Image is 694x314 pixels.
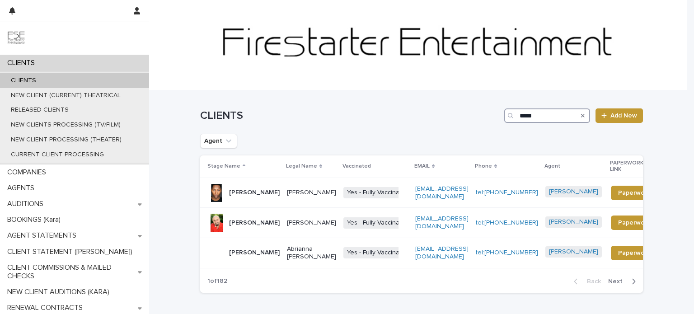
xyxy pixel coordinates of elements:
p: AGENT STATEMENTS [4,231,84,240]
p: [PERSON_NAME] [229,249,280,257]
a: tel:[PHONE_NUMBER] [476,189,538,196]
a: Paperwork [611,216,657,230]
p: Stage Name [207,161,240,171]
a: Paperwork [611,246,657,260]
a: [EMAIL_ADDRESS][DOMAIN_NAME] [415,186,469,200]
span: Yes - Fully Vaccinated [343,247,413,258]
input: Search [504,108,590,123]
p: CLIENT STATEMENT ([PERSON_NAME]) [4,248,140,256]
span: Yes - Fully Vaccinated [343,187,413,198]
img: 9JgRvJ3ETPGCJDhvPVA5 [7,29,25,47]
p: BOOKINGS (Kara) [4,216,68,224]
p: NEW CLIENT AUDITIONS (KARA) [4,288,117,296]
span: Next [608,278,628,285]
p: [PERSON_NAME] [229,189,280,197]
p: AGENTS [4,184,42,192]
h1: CLIENTS [200,109,501,122]
p: Abrianna [PERSON_NAME] [287,245,336,261]
span: Add New [610,112,637,119]
a: tel:[PHONE_NUMBER] [476,220,538,226]
p: COMPANIES [4,168,53,177]
a: [EMAIL_ADDRESS][DOMAIN_NAME] [415,216,469,230]
p: 1 of 182 [200,270,234,292]
p: Vaccinated [342,161,371,171]
span: Yes - Fully Vaccinated [343,217,413,229]
p: Legal Name [286,161,317,171]
p: NEW CLIENT PROCESSING (THEATER) [4,136,129,144]
p: EMAIL [414,161,430,171]
a: [PERSON_NAME] [549,248,598,256]
p: CLIENT COMMISSIONS & MAILED CHECKS [4,263,138,281]
span: Paperwork [618,250,650,256]
p: [PERSON_NAME] [229,219,280,227]
p: CLIENTS [4,59,42,67]
p: Phone [475,161,492,171]
p: [PERSON_NAME] [287,219,336,227]
a: tel:[PHONE_NUMBER] [476,249,538,256]
span: Back [581,278,601,285]
p: NEW CLIENT (CURRENT) THEATRICAL [4,92,128,99]
p: AUDITIONS [4,200,51,208]
button: Back [567,277,605,286]
tr: [PERSON_NAME][PERSON_NAME]Yes - Fully Vaccinated[EMAIL_ADDRESS][DOMAIN_NAME]tel:[PHONE_NUMBER][PE... [200,178,672,208]
p: RENEWAL CONTRACTS [4,304,90,312]
a: [PERSON_NAME] [549,188,598,196]
a: Add New [596,108,643,123]
a: Paperwork [611,186,657,200]
span: Paperwork [618,190,650,196]
p: PAPERWORK LINK [610,158,652,175]
button: Next [605,277,643,286]
p: NEW CLIENTS PROCESSING (TV/FILM) [4,121,128,129]
tr: [PERSON_NAME]Abrianna [PERSON_NAME]Yes - Fully Vaccinated[EMAIL_ADDRESS][DOMAIN_NAME]tel:[PHONE_N... [200,238,672,268]
p: CLIENTS [4,77,43,84]
button: Agent [200,134,237,148]
a: [PERSON_NAME] [549,218,598,226]
tr: [PERSON_NAME][PERSON_NAME]Yes - Fully Vaccinated[EMAIL_ADDRESS][DOMAIN_NAME]tel:[PHONE_NUMBER][PE... [200,208,672,238]
p: Agent [544,161,560,171]
span: Paperwork [618,220,650,226]
p: [PERSON_NAME] [287,189,336,197]
p: RELEASED CLIENTS [4,106,76,114]
p: CURRENT CLIENT PROCESSING [4,151,111,159]
a: [EMAIL_ADDRESS][DOMAIN_NAME] [415,246,469,260]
